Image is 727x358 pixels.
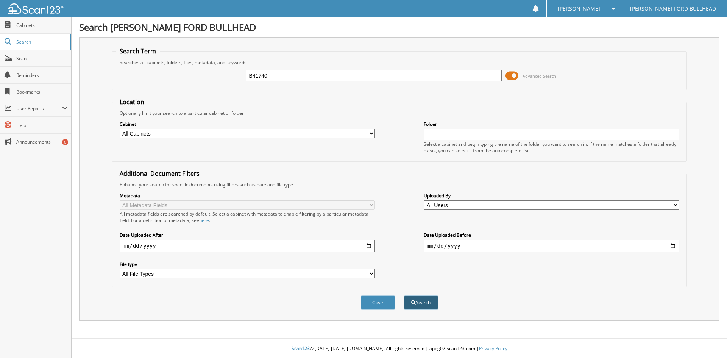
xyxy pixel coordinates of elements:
[292,345,310,352] span: Scan123
[479,345,507,352] a: Privacy Policy
[120,261,375,267] label: File type
[16,105,62,112] span: User Reports
[558,6,600,11] span: [PERSON_NAME]
[116,59,683,66] div: Searches all cabinets, folders, files, metadata, and keywords
[404,295,438,310] button: Search
[424,232,679,238] label: Date Uploaded Before
[120,232,375,238] label: Date Uploaded After
[120,192,375,199] label: Metadata
[116,181,683,188] div: Enhance your search for specific documents using filters such as date and file type.
[62,139,68,145] div: 6
[120,211,375,224] div: All metadata fields are searched by default. Select a cabinet with metadata to enable filtering b...
[116,169,203,178] legend: Additional Document Filters
[16,89,67,95] span: Bookmarks
[16,72,67,78] span: Reminders
[16,39,66,45] span: Search
[689,322,727,358] iframe: Chat Widget
[16,22,67,28] span: Cabinets
[523,73,556,79] span: Advanced Search
[120,121,375,127] label: Cabinet
[116,110,683,116] div: Optionally limit your search to a particular cabinet or folder
[16,122,67,128] span: Help
[630,6,716,11] span: [PERSON_NAME] FORD BULLHEAD
[116,47,160,55] legend: Search Term
[116,98,148,106] legend: Location
[8,3,64,14] img: scan123-logo-white.svg
[79,21,719,33] h1: Search [PERSON_NAME] FORD BULLHEAD
[120,240,375,252] input: start
[72,339,727,358] div: © [DATE]-[DATE] [DOMAIN_NAME]. All rights reserved | appg02-scan123-com |
[199,217,209,224] a: here
[16,139,67,145] span: Announcements
[424,192,679,199] label: Uploaded By
[361,295,395,310] button: Clear
[424,141,679,154] div: Select a cabinet and begin typing the name of the folder you want to search in. If the name match...
[424,121,679,127] label: Folder
[424,240,679,252] input: end
[16,55,67,62] span: Scan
